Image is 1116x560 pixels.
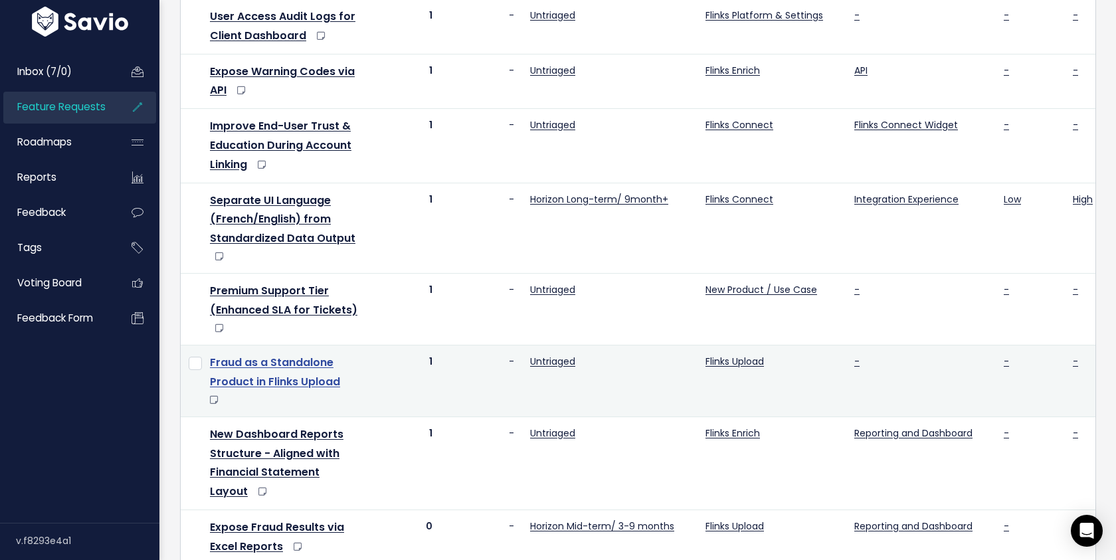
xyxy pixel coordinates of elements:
a: Flinks Enrich [705,64,760,77]
span: Inbox (7/0) [17,64,72,78]
a: - [1004,519,1009,533]
a: New Dashboard Reports Structure - Aligned with Financial Statement Layout [210,426,343,499]
a: - [1004,426,1009,440]
td: 1 [368,54,440,109]
a: Flinks Connect Widget [854,118,958,132]
div: v.f8293e4a1 [16,523,159,558]
a: High [1073,193,1093,206]
a: API [854,64,868,77]
span: Roadmaps [17,135,72,149]
a: - [1004,355,1009,368]
td: 1 [368,183,440,274]
td: 1 [368,345,440,417]
a: Untriaged [530,9,575,22]
a: - [1073,64,1078,77]
td: - [440,54,522,109]
a: Flinks Connect [705,193,773,206]
a: Flinks Connect [705,118,773,132]
a: Expose Warning Codes via API [210,64,355,98]
a: Flinks Platform & Settings [705,9,823,22]
a: - [1004,64,1009,77]
a: - [854,283,860,296]
td: 1 [368,109,440,183]
a: - [1073,9,1078,22]
a: Untriaged [530,118,575,132]
a: Feedback [3,197,110,228]
td: - [440,345,522,417]
a: - [1004,9,1009,22]
a: Inbox (7/0) [3,56,110,87]
a: Untriaged [530,283,575,296]
td: - [440,183,522,274]
a: Tags [3,233,110,263]
a: Voting Board [3,268,110,298]
div: Open Intercom Messenger [1071,515,1103,547]
a: - [854,9,860,22]
a: - [1073,283,1078,296]
span: Reports [17,170,56,184]
a: Roadmaps [3,127,110,157]
img: logo-white.9d6f32f41409.svg [29,7,132,37]
a: Fraud as a Standalone Product in Flinks Upload [210,355,340,389]
a: - [1004,118,1009,132]
a: Untriaged [530,426,575,440]
a: Horizon Long-term/ 9month+ [530,193,668,206]
a: Separate UI Language (French/English) from Standardized Data Output [210,193,355,246]
a: Flinks Enrich [705,426,760,440]
a: Untriaged [530,64,575,77]
a: - [1004,283,1009,296]
a: Horizon Mid-term/ 3-9 months [530,519,674,533]
td: - [440,274,522,345]
a: Premium Support Tier (Enhanced SLA for Tickets) [210,283,357,318]
a: Improve End-User Trust & Education During Account Linking [210,118,351,172]
a: - [1073,426,1078,440]
a: - [854,355,860,368]
a: Expose Fraud Results via Excel Reports [210,519,344,554]
td: 1 [368,274,440,345]
a: Flinks Upload [705,519,764,533]
a: Integration Experience [854,193,959,206]
a: Reporting and Dashboard [854,426,973,440]
a: Reporting and Dashboard [854,519,973,533]
span: Feedback [17,205,66,219]
a: - [1073,118,1078,132]
a: Feedback form [3,303,110,333]
a: New Product / Use Case [705,283,817,296]
span: Feedback form [17,311,93,325]
a: Reports [3,162,110,193]
span: Voting Board [17,276,82,290]
td: - [440,417,522,510]
a: User Access Audit Logs for Client Dashboard [210,9,355,43]
a: Flinks Upload [705,355,764,368]
a: Low [1004,193,1021,206]
a: Feature Requests [3,92,110,122]
a: Untriaged [530,355,575,368]
td: 1 [368,417,440,510]
span: Feature Requests [17,100,106,114]
a: - [1073,355,1078,368]
td: - [440,109,522,183]
span: Tags [17,240,42,254]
